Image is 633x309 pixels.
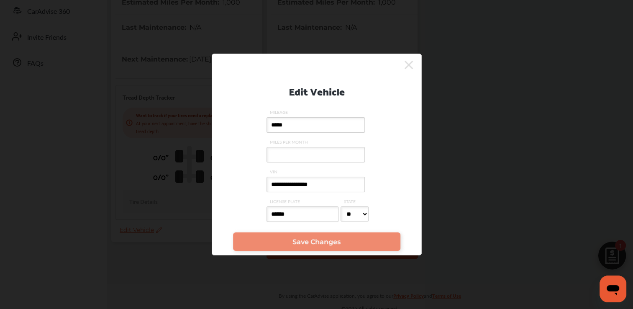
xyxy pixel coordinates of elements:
select: STATE [341,206,369,221]
span: Save Changes [292,238,341,246]
a: Save Changes [233,232,400,251]
p: Edit Vehicle [289,82,345,99]
input: VIN [267,177,365,192]
input: LICENSE PLATE [267,206,338,222]
span: MILES PER MONTH [267,139,367,145]
span: LICENSE PLATE [267,198,341,204]
span: STATE [341,198,371,204]
span: MILEAGE [267,109,367,115]
input: MILES PER MONTH [267,147,365,162]
input: MILEAGE [267,117,365,133]
iframe: Button to launch messaging window [600,276,626,302]
span: VIN [267,169,367,175]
